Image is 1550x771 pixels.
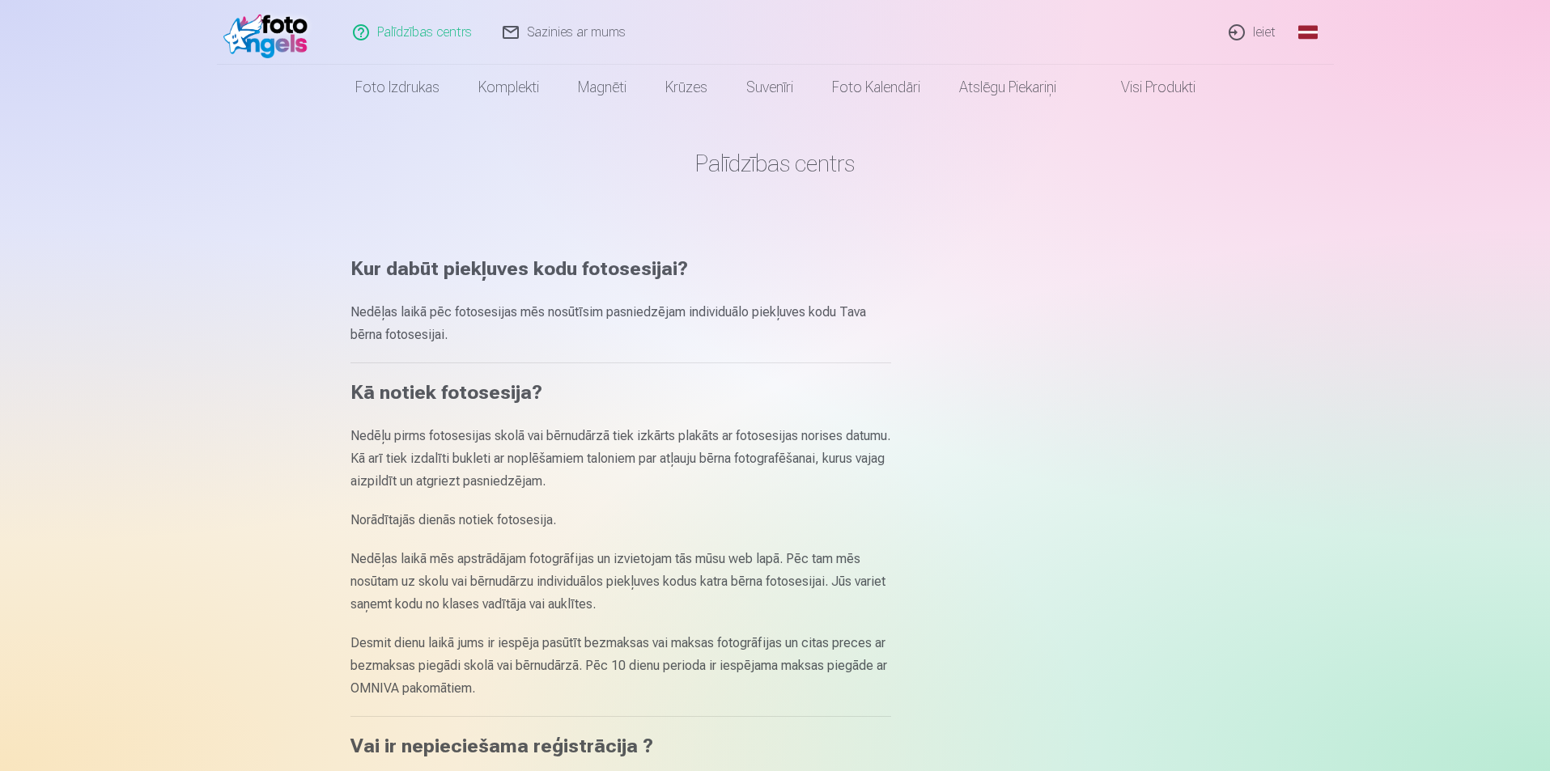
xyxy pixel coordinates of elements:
p: Norādītajās dienās notiek fotosesija. [350,509,891,532]
a: Visi produkti [1076,65,1215,110]
a: Magnēti [558,65,646,110]
h1: Palīdzības centrs [350,149,1200,178]
p: Desmit dienu laikā jums ir iespēja pasūtīt bezmaksas vai maksas fotogrāfijas un citas preces ar b... [350,632,891,700]
a: Krūzes [646,65,727,110]
a: Atslēgu piekariņi [940,65,1076,110]
a: Foto izdrukas [336,65,459,110]
p: Nedēļu pirms fotosesijas skolā vai bērnudārzā tiek izkārts plakāts ar fotosesijas norises datumu.... [350,425,891,493]
img: /fa1 [223,6,316,58]
a: Foto kalendāri [813,65,940,110]
a: Komplekti [459,65,558,110]
p: Nedēļas laikā pēc fotosesijas mēs nosūtīsim pasniedzējam individuālo piekļuves kodu Tava bērna fo... [350,301,891,346]
p: Nedēļas laikā mēs apstrādājam fotogrāfijas un izvietojam tās mūsu web lapā. Pēc tam mēs nosūtam u... [350,548,891,616]
a: Suvenīri [727,65,813,110]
